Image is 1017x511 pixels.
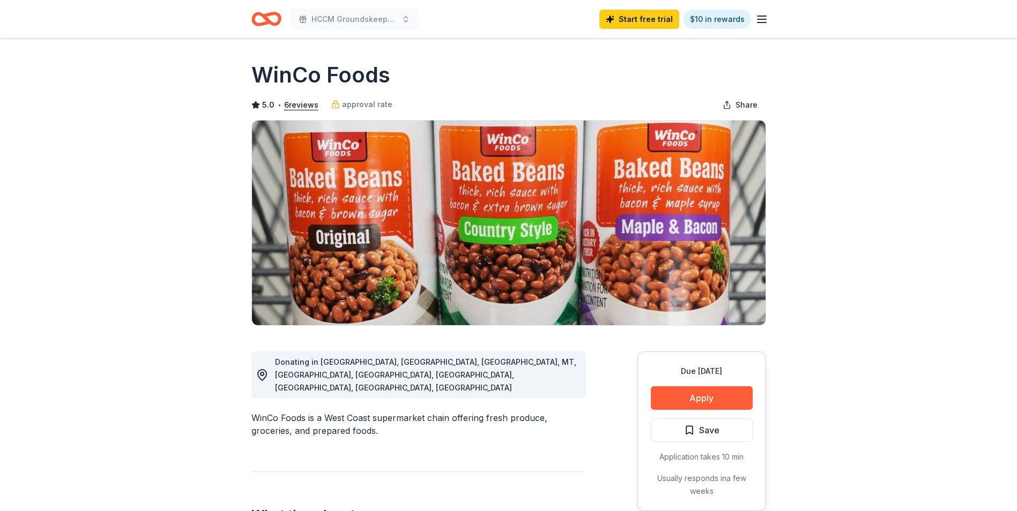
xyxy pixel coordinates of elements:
a: Start free trial [599,10,679,29]
div: Due [DATE] [651,365,753,378]
button: Share [714,94,766,116]
button: Apply [651,386,753,410]
span: Donating in [GEOGRAPHIC_DATA], [GEOGRAPHIC_DATA], [GEOGRAPHIC_DATA], MT, [GEOGRAPHIC_DATA], [GEOG... [275,357,576,392]
span: approval rate [342,98,392,111]
div: WinCo Foods is a West Coast supermarket chain offering fresh produce, groceries, and prepared foods. [251,411,586,437]
img: Image for WinCo Foods [252,121,766,325]
a: Home [251,6,281,32]
h1: WinCo Foods [251,60,390,90]
span: • [277,101,281,109]
span: Save [699,423,719,437]
button: Save [651,418,753,442]
div: Usually responds in a few weeks [651,472,753,498]
button: 6reviews [284,99,318,111]
span: 5.0 [262,99,274,111]
a: approval rate [331,98,392,111]
span: HCCM Groundskeeper Revenge Golf Tournament [311,13,397,26]
a: $10 in rewards [684,10,751,29]
button: HCCM Groundskeeper Revenge Golf Tournament [290,9,419,30]
div: Application takes 10 min [651,450,753,463]
span: Share [736,99,758,111]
